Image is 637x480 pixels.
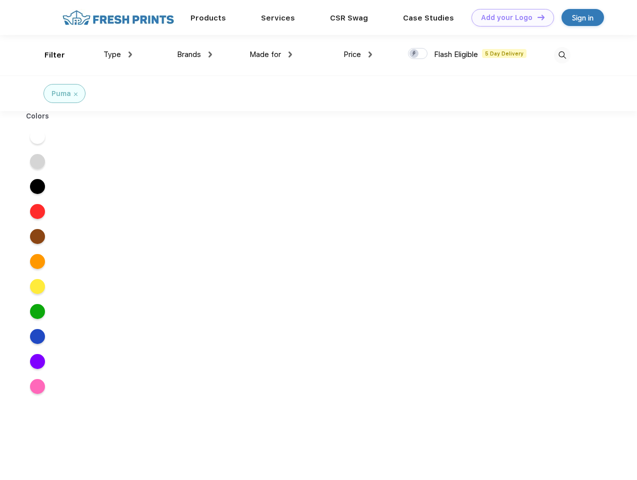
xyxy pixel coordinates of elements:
[554,47,570,63] img: desktop_search.svg
[208,51,212,57] img: dropdown.png
[537,14,544,20] img: DT
[177,50,201,59] span: Brands
[51,88,71,99] div: Puma
[18,111,57,121] div: Colors
[561,9,604,26] a: Sign in
[482,49,526,58] span: 5 Day Delivery
[572,12,593,23] div: Sign in
[44,49,65,61] div: Filter
[261,13,295,22] a: Services
[128,51,132,57] img: dropdown.png
[103,50,121,59] span: Type
[74,92,77,96] img: filter_cancel.svg
[288,51,292,57] img: dropdown.png
[190,13,226,22] a: Products
[59,9,177,26] img: fo%20logo%202.webp
[330,13,368,22] a: CSR Swag
[481,13,532,22] div: Add your Logo
[368,51,372,57] img: dropdown.png
[343,50,361,59] span: Price
[249,50,281,59] span: Made for
[434,50,478,59] span: Flash Eligible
